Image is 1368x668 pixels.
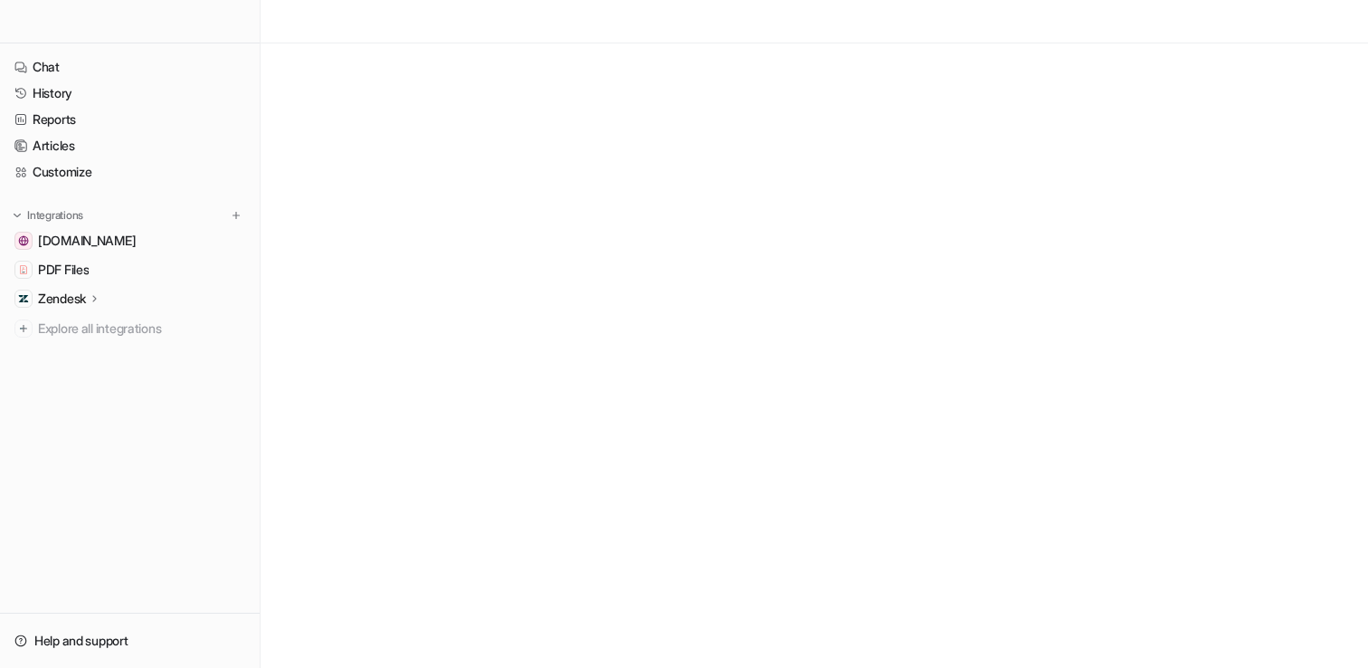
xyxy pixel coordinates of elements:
img: Zendesk [18,293,29,304]
span: Explore all integrations [38,314,245,343]
a: PDF FilesPDF Files [7,257,252,282]
img: PDF Files [18,264,29,275]
a: Help and support [7,628,252,654]
a: www.evobike.se[DOMAIN_NAME] [7,228,252,253]
img: explore all integrations [14,320,33,338]
img: www.evobike.se [18,235,29,246]
img: expand menu [11,209,24,222]
span: [DOMAIN_NAME] [38,232,136,250]
a: Customize [7,159,252,185]
a: History [7,81,252,106]
a: Chat [7,54,252,80]
img: menu_add.svg [230,209,242,222]
a: Explore all integrations [7,316,252,341]
span: PDF Files [38,261,89,279]
p: Zendesk [38,290,86,308]
a: Reports [7,107,252,132]
button: Integrations [7,206,89,224]
a: Articles [7,133,252,158]
p: Integrations [27,208,83,223]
